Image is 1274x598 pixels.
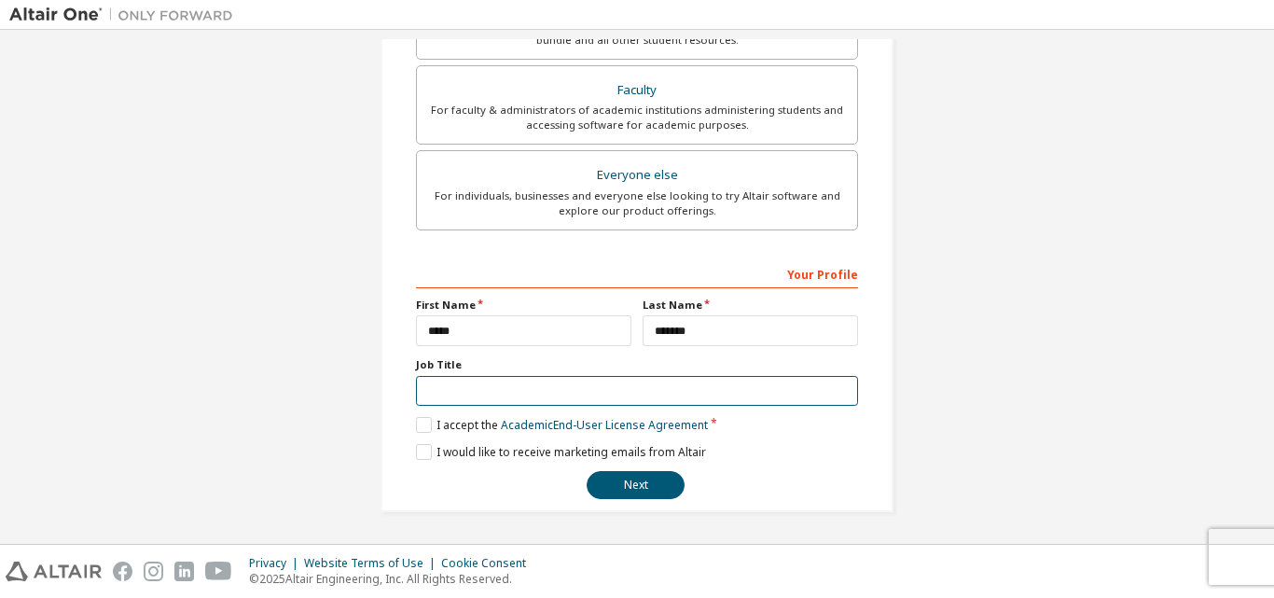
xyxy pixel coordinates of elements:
[416,444,706,460] label: I would like to receive marketing emails from Altair
[174,562,194,581] img: linkedin.svg
[428,188,846,218] div: For individuals, businesses and everyone else looking to try Altair software and explore our prod...
[501,417,708,433] a: Academic End-User License Agreement
[205,562,232,581] img: youtube.svg
[249,571,537,587] p: © 2025 Altair Engineering, Inc. All Rights Reserved.
[587,471,685,499] button: Next
[441,556,537,571] div: Cookie Consent
[144,562,163,581] img: instagram.svg
[9,6,242,24] img: Altair One
[643,298,858,313] label: Last Name
[416,357,858,372] label: Job Title
[428,162,846,188] div: Everyone else
[428,103,846,132] div: For faculty & administrators of academic institutions administering students and accessing softwa...
[249,556,304,571] div: Privacy
[113,562,132,581] img: facebook.svg
[416,258,858,288] div: Your Profile
[304,556,441,571] div: Website Terms of Use
[416,417,708,433] label: I accept the
[6,562,102,581] img: altair_logo.svg
[428,77,846,104] div: Faculty
[416,298,631,313] label: First Name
